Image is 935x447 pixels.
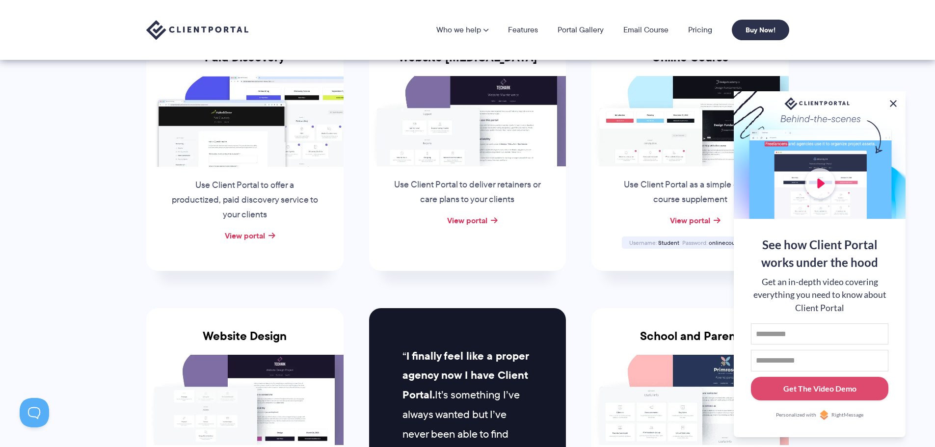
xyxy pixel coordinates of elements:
[819,410,829,420] img: Personalized with RightMessage
[682,238,707,247] span: Password
[436,26,488,34] a: Who we help
[783,383,856,394] div: Get The Video Demo
[629,238,657,247] span: Username
[146,51,344,76] h3: Paid Discovery
[751,410,888,420] a: Personalized withRightMessage
[508,26,538,34] a: Features
[709,238,751,247] span: onlinecourse123
[170,178,320,222] p: Use Client Portal to offer a productized, paid discovery service to your clients
[751,276,888,315] div: Get an in-depth video covering everything you need to know about Client Portal
[688,26,712,34] a: Pricing
[225,230,265,241] a: View portal
[623,26,668,34] a: Email Course
[447,214,487,226] a: View portal
[615,178,765,207] p: Use Client Portal as a simple online course supplement
[591,51,789,76] h3: Online Course
[670,214,710,226] a: View portal
[591,329,789,355] h3: School and Parent
[751,377,888,401] button: Get The Video Demo
[751,236,888,271] div: See how Client Portal works under the hood
[402,348,529,403] strong: I finally feel like a proper agency now I have Client Portal.
[831,411,863,419] span: RightMessage
[658,238,679,247] span: Student
[558,26,604,34] a: Portal Gallery
[732,20,789,40] a: Buy Now!
[776,411,816,419] span: Personalized with
[369,51,566,76] h3: Website [MEDICAL_DATA]
[146,329,344,355] h3: Website Design
[393,178,542,207] p: Use Client Portal to deliver retainers or care plans to your clients
[20,398,49,427] iframe: Toggle Customer Support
